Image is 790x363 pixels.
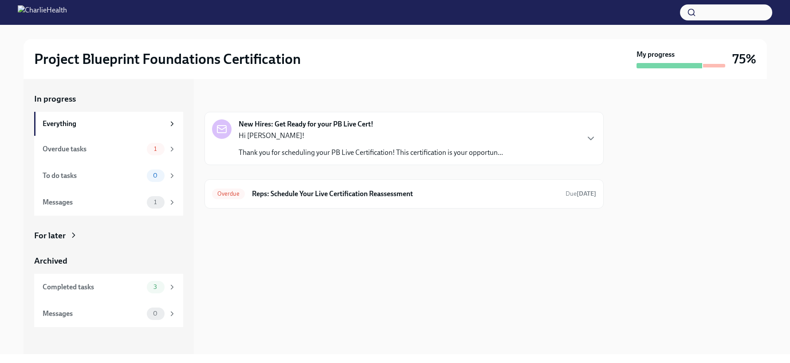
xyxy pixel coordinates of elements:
[149,146,162,152] span: 1
[149,199,162,205] span: 1
[34,93,183,105] a: In progress
[239,148,503,158] p: Thank you for scheduling your PB Live Certification! This certification is your opportun...
[148,172,163,179] span: 0
[212,187,596,201] a: OverdueReps: Schedule Your Live Certification ReassessmentDue[DATE]
[34,50,301,68] h2: Project Blueprint Foundations Certification
[43,197,143,207] div: Messages
[43,282,143,292] div: Completed tasks
[34,230,183,241] a: For later
[34,112,183,136] a: Everything
[239,119,373,129] strong: New Hires: Get Ready for your PB Live Cert!
[637,50,675,59] strong: My progress
[34,162,183,189] a: To do tasks0
[34,189,183,216] a: Messages1
[732,51,756,67] h3: 75%
[148,310,163,317] span: 0
[212,190,245,197] span: Overdue
[34,300,183,327] a: Messages0
[43,144,143,154] div: Overdue tasks
[566,190,596,197] span: Due
[566,189,596,198] span: September 30th, 2025 12:00
[148,284,162,290] span: 3
[252,189,558,199] h6: Reps: Schedule Your Live Certification Reassessment
[43,309,143,319] div: Messages
[34,230,66,241] div: For later
[18,5,67,20] img: CharlieHealth
[204,93,246,105] div: In progress
[43,171,143,181] div: To do tasks
[34,136,183,162] a: Overdue tasks1
[34,274,183,300] a: Completed tasks3
[239,131,503,141] p: Hi [PERSON_NAME]!
[34,255,183,267] a: Archived
[577,190,596,197] strong: [DATE]
[43,119,165,129] div: Everything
